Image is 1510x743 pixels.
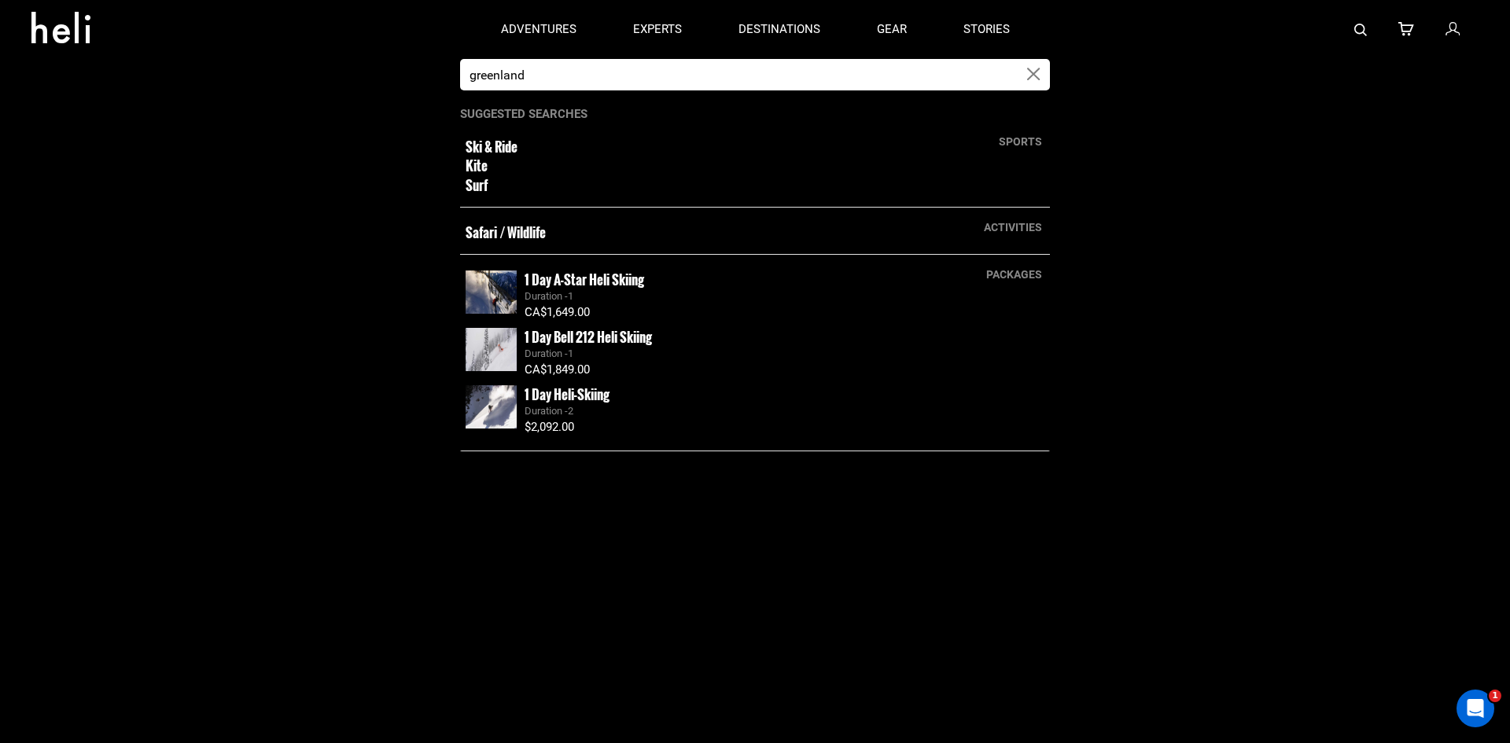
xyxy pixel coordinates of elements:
img: images [466,385,517,429]
span: 1 [1489,690,1501,702]
div: packages [978,267,1050,282]
span: 2 [568,405,573,417]
span: CA$1,649.00 [525,305,590,319]
small: Surf [466,176,929,195]
span: 1 [568,290,573,302]
img: images [466,328,517,371]
div: Duration - [525,404,1044,419]
div: activities [976,219,1050,235]
small: 1 Day Heli-Skiing [525,384,610,404]
p: adventures [501,21,576,38]
small: Ski & Ride [466,138,929,156]
span: 1 [568,348,573,359]
span: $2,092.00 [525,420,574,434]
p: destinations [738,21,820,38]
small: 1 Day A-Star Heli Skiing [525,270,644,289]
input: Search by Sport, Trip or Operator [460,59,1018,90]
iframe: Intercom live chat [1457,690,1494,727]
small: 1 Day Bell 212 Heli Skiing [525,327,652,347]
div: Duration - [525,347,1044,362]
div: sports [991,134,1050,149]
small: Kite [466,156,929,175]
p: Suggested Searches [460,106,1050,123]
img: search-bar-icon.svg [1354,24,1367,36]
small: Safari / Wildlife [466,223,929,242]
img: images [466,270,517,314]
div: Duration - [525,289,1044,304]
span: CA$1,849.00 [525,362,590,377]
p: experts [633,21,682,38]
